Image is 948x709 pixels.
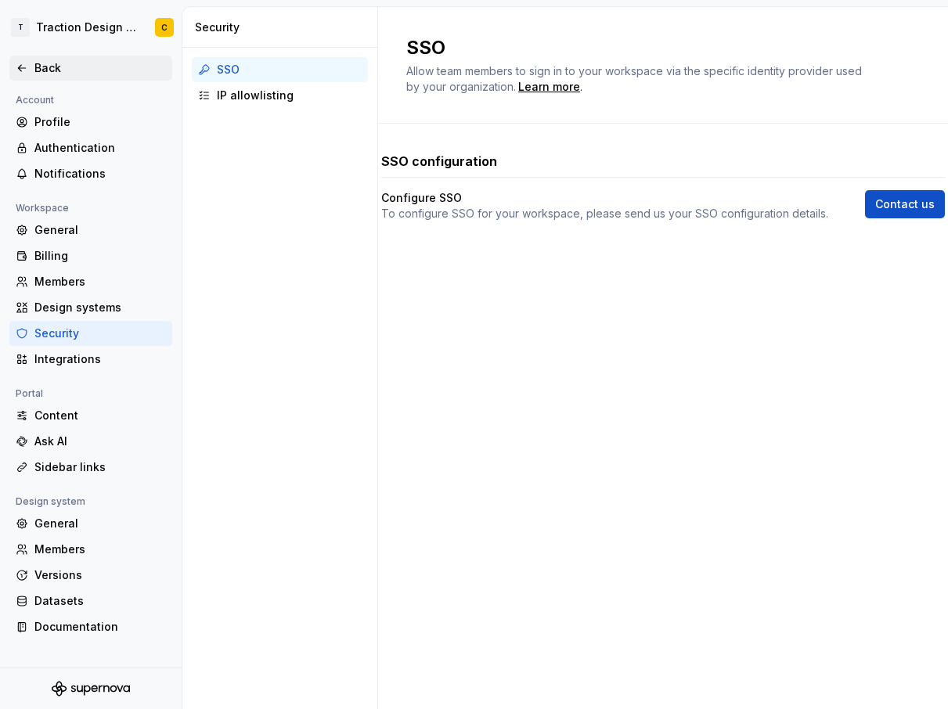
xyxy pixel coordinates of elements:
span: Contact us [875,196,935,212]
h2: SSO [406,35,876,60]
div: Notifications [34,166,166,182]
h4: Configure SSO [381,190,462,206]
div: Ask AI [34,434,166,449]
div: Billing [34,248,166,264]
a: Design systems [9,295,172,320]
div: Profile [34,114,166,130]
div: Datasets [34,593,166,609]
div: Workspace [9,199,75,218]
a: Back [9,56,172,81]
div: Portal [9,384,49,403]
a: Authentication [9,135,172,160]
a: Profile [9,110,172,135]
svg: Supernova Logo [52,681,130,696]
div: Members [34,274,166,290]
div: Documentation [34,619,166,635]
div: SSO [217,62,362,77]
p: To configure SSO for your workspace, please send us your SSO configuration details. [381,206,828,221]
div: General [34,222,166,238]
div: Security [195,20,371,35]
div: Design systems [34,300,166,315]
h3: SSO configuration [381,152,497,171]
a: Members [9,537,172,562]
div: Content [34,408,166,423]
a: Content [9,403,172,428]
a: Datasets [9,588,172,614]
a: Members [9,269,172,294]
div: Back [34,60,166,76]
button: TTraction Design SystemC [3,10,178,45]
a: Sidebar links [9,455,172,480]
div: Integrations [34,351,166,367]
a: Learn more [518,79,580,95]
div: Sidebar links [34,459,166,475]
div: General [34,516,166,531]
div: Security [34,326,166,341]
div: Versions [34,567,166,583]
div: Traction Design System [36,20,136,35]
span: Allow team members to sign in to your workspace via the specific identity provider used by your o... [406,64,865,93]
a: SSO [192,57,368,82]
div: T [11,18,30,37]
div: Members [34,542,166,557]
span: . [516,81,582,93]
div: IP allowlisting [217,88,362,103]
a: Billing [9,243,172,268]
a: Contact us [865,190,945,218]
a: Ask AI [9,429,172,454]
a: General [9,511,172,536]
a: Versions [9,563,172,588]
a: Security [9,321,172,346]
div: Design system [9,492,92,511]
a: Integrations [9,347,172,372]
a: Notifications [9,161,172,186]
a: Documentation [9,614,172,639]
div: C [161,21,168,34]
a: IP allowlisting [192,83,368,108]
a: General [9,218,172,243]
div: Authentication [34,140,166,156]
div: Account [9,91,60,110]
